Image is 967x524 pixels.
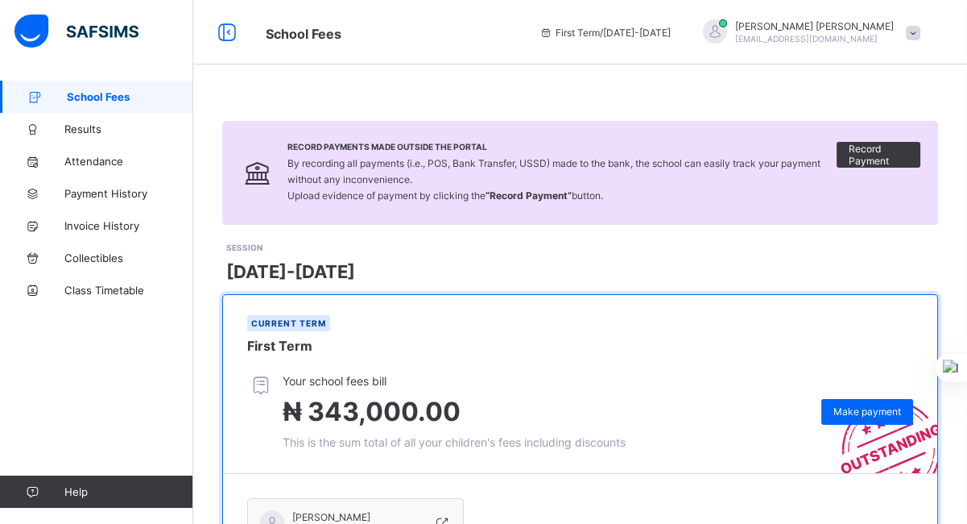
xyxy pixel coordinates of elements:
[64,187,193,200] span: Payment History
[247,338,312,354] span: First Term
[539,27,671,39] span: session/term information
[226,243,262,252] span: SESSION
[820,381,937,473] img: outstanding-stamp.3c148f88c3ebafa6da95868fa43343a1.svg
[283,374,626,388] span: Your school fees bill
[292,511,389,523] span: [PERSON_NAME]
[486,189,572,202] b: “Record Payment”
[251,318,326,328] span: Current term
[67,90,193,103] span: School Fees
[64,284,193,297] span: Class Timetable
[283,396,461,427] span: ₦ 343,000.00
[64,485,192,498] span: Help
[64,219,193,232] span: Invoice History
[226,261,355,282] span: [DATE]-[DATE]
[735,20,894,32] span: [PERSON_NAME] [PERSON_NAME]
[833,405,901,418] span: Make payment
[64,123,193,135] span: Results
[266,26,341,42] span: School Fees
[849,143,908,167] span: Record Payment
[687,19,928,46] div: VAUGHANOLUFEMI
[14,15,138,48] img: safsims
[283,435,626,449] span: This is the sum total of all your children's fees including discounts
[735,34,878,44] span: [EMAIL_ADDRESS][DOMAIN_NAME]
[64,252,193,264] span: Collectibles
[287,157,820,202] span: By recording all payments (i.e., POS, Bank Transfer, USSD) made to the bank, the school can easil...
[64,155,193,168] span: Attendance
[287,142,837,152] span: Record Payments Made Outside the Portal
